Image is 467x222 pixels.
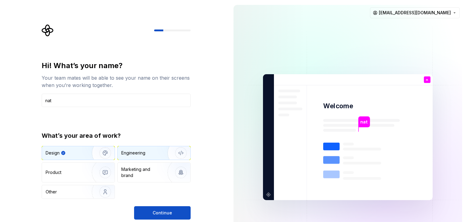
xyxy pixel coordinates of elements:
[42,24,54,36] svg: Supernova Logo
[42,94,191,107] input: Han Solo
[42,74,191,89] div: Your team mates will be able to see your name on their screens when you’re working together.
[134,206,191,220] button: Continue
[360,119,368,125] p: nat
[46,150,60,156] div: Design
[379,10,451,16] span: [EMAIL_ADDRESS][DOMAIN_NAME]
[153,210,172,216] span: Continue
[42,61,191,71] div: Hi! What’s your name?
[46,189,57,195] div: Other
[42,131,191,140] div: What’s your area of work?
[370,7,460,18] button: [EMAIL_ADDRESS][DOMAIN_NAME]
[121,150,145,156] div: Engineering
[323,102,353,110] p: Welcome
[121,166,162,179] div: Marketing and brand
[426,78,428,82] p: n
[46,169,61,175] div: Product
